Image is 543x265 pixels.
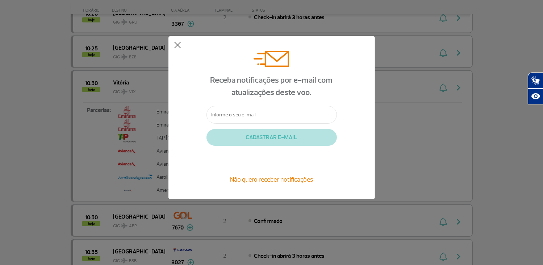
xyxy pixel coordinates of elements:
button: Abrir recursos assistivos. [528,88,543,104]
span: Não quero receber notificações [230,175,313,183]
button: CADASTRAR E-MAIL [206,129,337,146]
div: Plugin de acessibilidade da Hand Talk. [528,73,543,104]
span: Receba notificações por e-mail com atualizações deste voo. [210,75,333,98]
button: Abrir tradutor de língua de sinais. [528,73,543,88]
input: Informe o seu e-mail [206,106,337,124]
